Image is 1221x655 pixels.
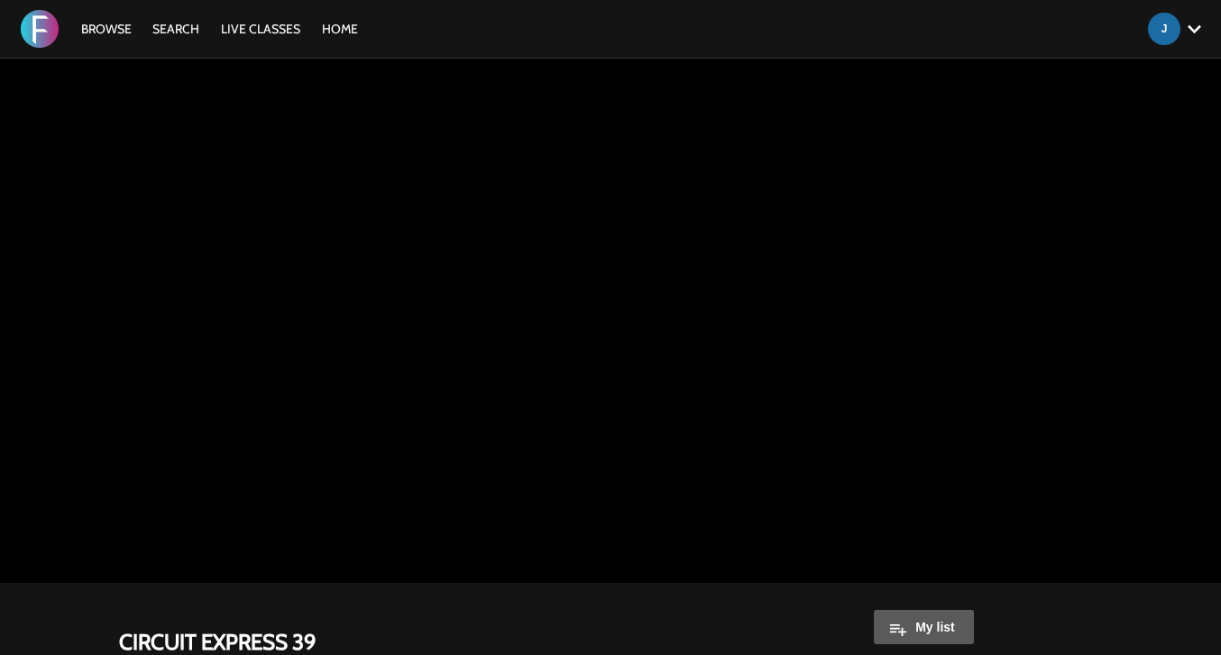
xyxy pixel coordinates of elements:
[72,20,368,38] nav: Primary
[212,21,309,37] a: LIVE CLASSES
[72,21,141,37] a: Browse
[313,21,367,37] a: HOME
[143,21,208,37] a: Search
[21,10,59,48] img: FORMATION
[874,610,974,644] button: My list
